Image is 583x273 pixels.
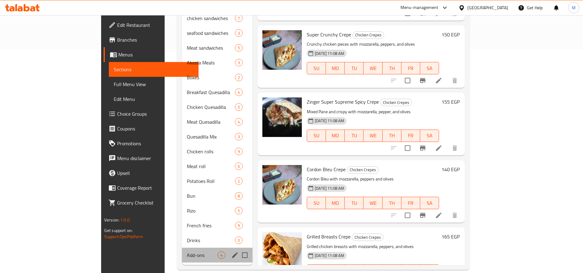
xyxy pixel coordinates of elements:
[187,133,235,140] span: Quesadilla Mix
[326,62,345,74] button: MO
[187,192,235,200] span: Bun
[235,207,243,214] div: items
[401,197,420,209] button: FR
[307,40,439,48] p: Crunchy chicken pieces with mozzarella, peppers, and olives
[347,199,361,208] span: TU
[235,208,242,214] span: 5
[187,237,235,244] span: Drinks
[447,208,462,223] button: delete
[235,237,243,244] div: items
[435,144,442,152] a: Edit menu item
[401,142,414,155] span: Select to update
[401,130,420,142] button: FR
[235,192,243,200] div: items
[401,74,414,87] span: Select to update
[182,188,252,203] div: Bun8
[385,199,399,208] span: TH
[235,14,243,22] div: items
[435,77,442,84] a: Edit menu item
[182,26,252,40] div: seafood sandwiches3
[423,131,437,140] span: SA
[401,209,414,222] span: Select to update
[363,62,382,74] button: WE
[182,40,252,55] div: Meat sandwiches5
[328,64,342,73] span: MO
[385,64,399,73] span: TH
[230,250,240,260] button: edit
[182,144,252,159] div: Chicken rolls9
[117,140,194,147] span: Promotions
[235,103,243,111] div: items
[441,97,460,106] h6: 155 EGP
[117,199,194,206] span: Grocery Checklist
[117,184,194,192] span: Coverage Report
[187,251,218,259] span: Add-ons
[187,14,235,22] span: chicken sandwiches
[117,21,194,29] span: Edit Restaurant
[187,74,235,81] span: Boxes
[104,121,199,136] a: Coupons
[347,166,379,174] div: Chicken Crepes
[345,197,363,209] button: TU
[218,252,225,258] span: 4
[104,166,199,180] a: Upsell
[182,248,252,263] div: Add-ons4edit
[385,131,399,140] span: TH
[235,89,243,96] div: items
[307,130,326,142] button: SU
[187,44,235,52] div: Meat sandwiches
[104,106,199,121] a: Choice Groups
[441,30,460,39] h6: 150 EGP
[307,243,439,250] p: Grilled chicken breasts with mozzarella, peppers, and olives
[401,62,420,74] button: FR
[235,149,242,155] span: 9
[420,197,439,209] button: SA
[187,59,235,66] div: Akeela Meals
[182,85,252,100] div: Breakfast Quesadilla4
[182,70,252,85] div: Boxes2
[423,64,437,73] span: SA
[235,60,242,66] span: 3
[312,253,347,259] span: [DATE] 11:08 AM
[187,177,235,185] span: Potatoes Roll
[307,62,326,74] button: SU
[326,130,345,142] button: MO
[187,163,235,170] span: Meat roll
[352,234,383,241] span: Chicken Crepes
[467,4,508,11] div: [GEOGRAPHIC_DATA]
[235,163,243,170] div: items
[104,216,119,224] span: Version:
[326,197,345,209] button: MO
[262,30,302,70] img: Super Crunchy Crepe
[366,64,380,73] span: WE
[404,64,418,73] span: FR
[235,178,242,184] span: 2
[120,216,130,224] span: 1.0.0
[109,62,199,77] a: Sections
[182,114,252,129] div: Meat Quesadilla4
[182,218,252,233] div: French fries9
[187,89,235,96] span: Breakfast Quesadilla
[104,195,199,210] a: Grocery Checklist
[262,165,302,205] img: Cordon Bleu Crepe
[187,29,235,37] span: seafood sandwiches
[404,199,418,208] span: FR
[447,73,462,88] button: delete
[310,64,323,73] span: SU
[415,73,430,88] button: Branch-specific-item
[307,97,379,106] span: Zinger Super Supreme Spicy Crepe
[307,197,326,209] button: SU
[366,199,380,208] span: WE
[235,177,243,185] div: items
[117,36,194,43] span: Branches
[307,30,351,39] span: Super Crunchy Crepe
[312,185,347,191] span: [DATE] 11:08 AM
[310,131,323,140] span: SU
[104,151,199,166] a: Menu disclaimer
